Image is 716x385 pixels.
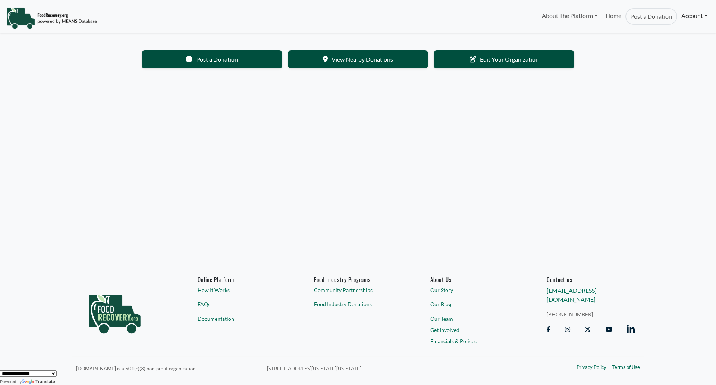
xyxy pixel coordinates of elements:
[22,379,55,384] a: Translate
[434,50,574,68] a: Edit Your Organization
[547,287,597,303] a: [EMAIL_ADDRESS][DOMAIN_NAME]
[198,315,286,323] a: Documentation
[76,364,258,373] p: [DOMAIN_NAME] is a 501(c)(3) non-profit organization.
[22,379,35,385] img: Google Translate
[288,50,428,68] a: View Nearby Donations
[430,276,518,283] a: About Us
[537,8,601,23] a: About The Platform
[198,276,286,283] h6: Online Platform
[677,8,712,23] a: Account
[198,286,286,294] a: How It Works
[6,7,97,30] img: NavigationLogo_FoodRecovery-91c16205cd0af1ed486a0f1a7774a6544ea792ac00100771e7dd3ec7c0e58e41.png
[608,362,610,371] span: |
[314,286,402,294] a: Community Partnerships
[612,364,640,371] a: Terms of Use
[267,364,497,373] p: [STREET_ADDRESS][US_STATE][US_STATE]
[430,337,518,345] a: Financials & Polices
[430,300,518,308] a: Our Blog
[577,364,606,371] a: Privacy Policy
[430,326,518,334] a: Get Involved
[602,8,625,25] a: Home
[198,300,286,308] a: FAQs
[430,315,518,323] a: Our Team
[314,276,402,283] h6: Food Industry Programs
[625,8,677,25] a: Post a Donation
[547,276,635,283] h6: Contact us
[547,310,635,318] a: [PHONE_NUMBER]
[81,276,148,347] img: food_recovery_green_logo-76242d7a27de7ed26b67be613a865d9c9037ba317089b267e0515145e5e51427.png
[142,50,282,68] a: Post a Donation
[430,286,518,294] a: Our Story
[314,300,402,308] a: Food Industry Donations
